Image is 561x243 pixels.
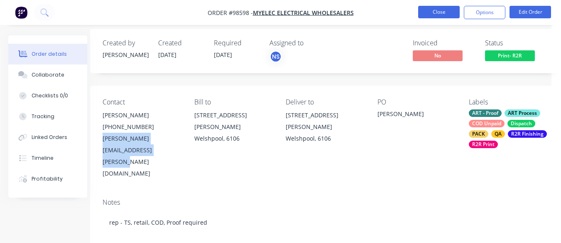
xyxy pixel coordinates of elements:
[194,109,273,133] div: [STREET_ADDRESS][PERSON_NAME]
[469,109,502,117] div: ART - Proof
[491,130,505,138] div: QA
[508,130,547,138] div: R2R Finishing
[103,210,547,235] div: rep - TS, retail, COD, Proof required
[32,175,63,183] div: Profitability
[469,120,505,127] div: COD Unpaid
[286,133,364,144] div: Welshpool, 6106
[507,120,535,127] div: Dispatch
[32,50,67,58] div: Order details
[32,92,68,99] div: Checklists 0/0
[469,141,498,148] div: R2R Print
[8,85,87,106] button: Checklists 0/0
[253,9,354,17] a: Myelec Electrical Wholesalers
[8,169,87,189] button: Profitability
[269,50,282,63] button: NS
[418,6,460,18] button: Close
[103,39,148,47] div: Created by
[194,133,273,144] div: Welshpool, 6106
[413,50,463,61] span: No
[377,98,456,106] div: PO
[8,64,87,85] button: Collaborate
[103,109,181,179] div: [PERSON_NAME][PHONE_NUMBER][PERSON_NAME][EMAIL_ADDRESS][PERSON_NAME][DOMAIN_NAME]
[32,71,64,79] div: Collaborate
[469,98,547,106] div: Labels
[194,98,273,106] div: Bill to
[208,9,253,17] span: Order #98598 -
[32,113,54,120] div: Tracking
[485,39,547,47] div: Status
[8,148,87,169] button: Timeline
[377,109,456,121] div: [PERSON_NAME]
[269,39,353,47] div: Assigned to
[286,109,364,144] div: [STREET_ADDRESS][PERSON_NAME]Welshpool, 6106
[413,39,475,47] div: Invoiced
[286,98,364,106] div: Deliver to
[214,39,260,47] div: Required
[103,121,181,133] div: [PHONE_NUMBER]
[8,127,87,148] button: Linked Orders
[158,51,176,59] span: [DATE]
[8,106,87,127] button: Tracking
[485,50,535,63] button: Print- R2R
[32,154,54,162] div: Timeline
[469,130,488,138] div: PACK
[103,109,181,121] div: [PERSON_NAME]
[505,109,540,117] div: ART Process
[194,109,273,144] div: [STREET_ADDRESS][PERSON_NAME]Welshpool, 6106
[464,6,505,19] button: Options
[510,6,551,18] button: Edit Order
[158,39,204,47] div: Created
[103,133,181,179] div: [PERSON_NAME][EMAIL_ADDRESS][PERSON_NAME][DOMAIN_NAME]
[485,50,535,61] span: Print- R2R
[32,134,67,141] div: Linked Orders
[15,6,27,19] img: Factory
[103,198,547,206] div: Notes
[103,98,181,106] div: Contact
[8,44,87,64] button: Order details
[286,109,364,133] div: [STREET_ADDRESS][PERSON_NAME]
[214,51,232,59] span: [DATE]
[103,50,148,59] div: [PERSON_NAME]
